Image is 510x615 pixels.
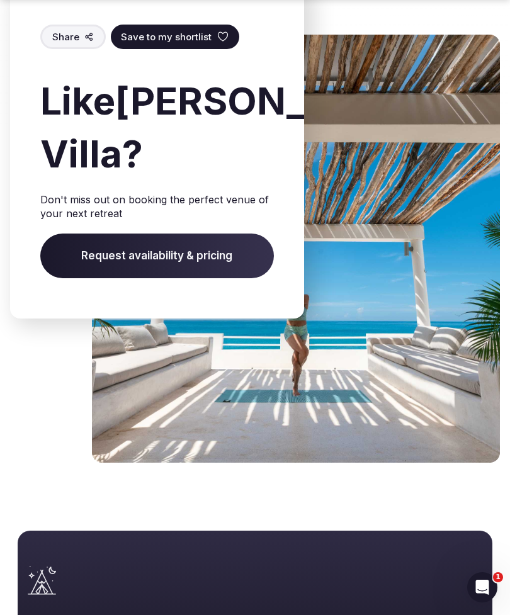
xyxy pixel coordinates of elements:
span: Share [52,30,79,43]
button: Save to my shortlist [111,25,239,49]
iframe: Intercom live chat [467,572,497,602]
button: Share [40,25,106,49]
span: 1 [493,572,503,582]
a: Visit the homepage [28,566,56,595]
span: Request availability & pricing [40,234,274,279]
p: Don't miss out on booking the perfect venue of your next retreat [40,193,274,221]
h2: Like [PERSON_NAME] Villa ? [40,74,274,180]
span: Save to my shortlist [121,30,212,43]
